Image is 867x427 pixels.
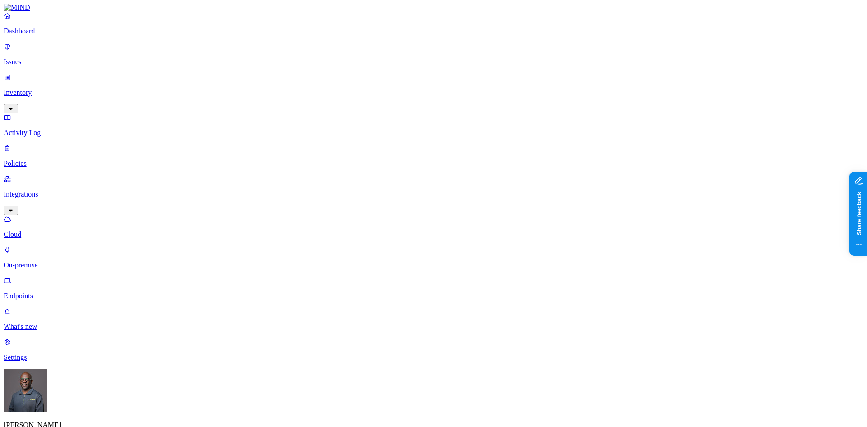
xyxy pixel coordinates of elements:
[4,89,863,97] p: Inventory
[4,113,863,137] a: Activity Log
[4,338,863,361] a: Settings
[4,4,30,12] img: MIND
[4,292,863,300] p: Endpoints
[4,4,863,12] a: MIND
[4,73,863,112] a: Inventory
[4,323,863,331] p: What's new
[4,369,47,412] img: Gregory Thomas
[4,307,863,331] a: What's new
[4,27,863,35] p: Dashboard
[4,261,863,269] p: On-premise
[4,129,863,137] p: Activity Log
[4,190,863,198] p: Integrations
[4,58,863,66] p: Issues
[4,144,863,168] a: Policies
[4,12,863,35] a: Dashboard
[4,353,863,361] p: Settings
[4,215,863,239] a: Cloud
[4,277,863,300] a: Endpoints
[4,246,863,269] a: On-premise
[4,160,863,168] p: Policies
[4,230,863,239] p: Cloud
[4,42,863,66] a: Issues
[4,175,863,214] a: Integrations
